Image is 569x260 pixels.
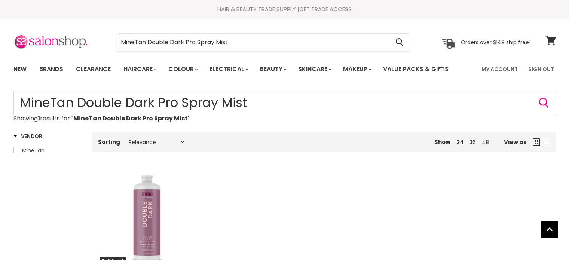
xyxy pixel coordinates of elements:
[504,139,527,145] span: View as
[34,61,69,77] a: Brands
[163,61,202,77] a: Colour
[456,138,464,146] a: 24
[461,39,530,45] p: Orders over $149 ship free!
[337,61,376,77] a: Makeup
[390,34,410,51] button: Search
[254,61,291,77] a: Beauty
[13,115,556,122] p: Showing results for " "
[73,114,188,123] strong: MineTan Double Dark Pro Spray Mist
[293,61,336,77] a: Skincare
[70,61,116,77] a: Clearance
[38,114,40,123] strong: 1
[477,61,522,77] a: My Account
[538,97,550,109] button: Search
[204,61,253,77] a: Electrical
[524,61,559,77] a: Sign Out
[482,138,489,146] a: 48
[434,138,450,146] span: Show
[4,6,565,13] div: HAIR & BEAUTY TRADE SUPPLY |
[469,138,476,146] a: 36
[117,33,410,51] form: Product
[117,34,390,51] input: Search
[8,58,466,80] ul: Main menu
[22,147,45,154] span: MineTan
[13,91,556,115] form: Product
[118,61,161,77] a: Haircare
[4,58,565,80] nav: Main
[8,61,32,77] a: New
[13,91,556,115] input: Search
[13,132,42,140] h3: Vendor
[13,146,83,155] a: MineTan
[377,61,454,77] a: Value Packs & Gifts
[98,139,120,145] label: Sorting
[299,5,352,13] a: GET TRADE ACCESS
